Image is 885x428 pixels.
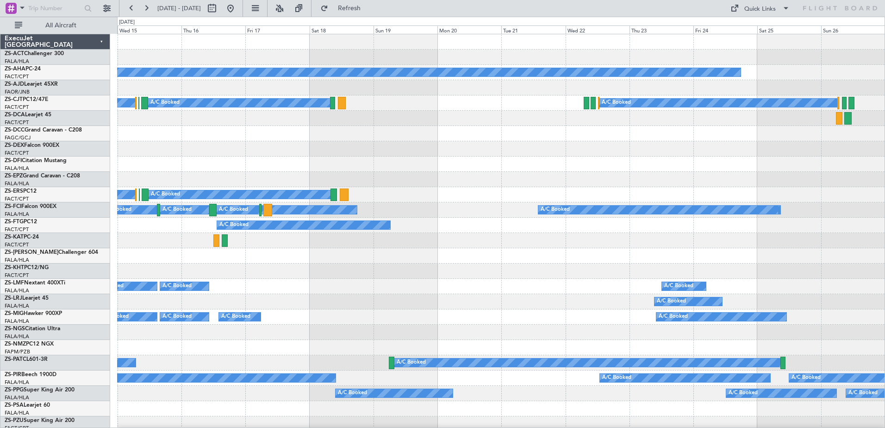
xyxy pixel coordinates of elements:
[221,310,250,324] div: A/C Booked
[5,51,24,57] span: ZS-ACT
[162,203,192,217] div: A/C Booked
[5,82,24,87] span: ZS-AJD
[5,226,29,233] a: FACT/CPT
[5,311,24,316] span: ZS-MIG
[5,280,65,286] a: ZS-LMFNextant 400XTi
[657,295,686,308] div: A/C Booked
[5,143,24,148] span: ZS-DEX
[5,143,59,148] a: ZS-DEXFalcon 900EX
[5,272,29,279] a: FACT/CPT
[664,279,693,293] div: A/C Booked
[5,296,22,301] span: ZS-LRJ
[5,265,24,271] span: ZS-KHT
[330,5,369,12] span: Refresh
[726,1,794,16] button: Quick Links
[5,165,29,172] a: FALA/HLA
[5,357,23,362] span: ZS-PAT
[5,112,51,118] a: ZS-DCALearjet 45
[5,189,37,194] a: ZS-ERSPC12
[5,127,25,133] span: ZS-DCC
[729,386,758,400] div: A/C Booked
[5,88,30,95] a: FAOR/JNB
[151,188,180,201] div: A/C Booked
[5,418,75,423] a: ZS-PZUSuper King Air 200
[848,386,878,400] div: A/C Booked
[5,112,25,118] span: ZS-DCA
[157,4,201,13] span: [DATE] - [DATE]
[5,234,24,240] span: ZS-KAT
[5,97,48,102] a: ZS-CJTPC12/47E
[397,356,426,370] div: A/C Booked
[5,326,60,332] a: ZS-NGSCitation Ultra
[5,333,29,340] a: FALA/HLA
[5,403,24,408] span: ZS-PSA
[5,241,29,248] a: FACT/CPT
[5,394,29,401] a: FALA/HLA
[5,119,29,126] a: FACT/CPT
[5,257,29,264] a: FALA/HLA
[5,134,31,141] a: FAGC/GCJ
[5,379,29,386] a: FALA/HLA
[219,203,248,217] div: A/C Booked
[5,296,49,301] a: ZS-LRJLearjet 45
[5,311,62,316] a: ZS-MIGHawker 900XP
[566,25,629,34] div: Wed 22
[28,1,81,15] input: Trip Number
[5,104,29,111] a: FACT/CPT
[5,73,29,80] a: FACT/CPT
[5,280,24,286] span: ZS-LMF
[5,158,67,164] a: ZS-DFICitation Mustang
[5,372,56,378] a: ZS-PIRBeech 1900D
[5,219,37,225] a: ZS-FTGPC12
[5,127,82,133] a: ZS-DCCGrand Caravan - C208
[5,66,41,72] a: ZS-AHAPC-24
[5,348,30,355] a: FAPM/PZB
[5,265,49,271] a: ZS-KHTPC12/NG
[5,219,24,225] span: ZS-FTG
[5,326,25,332] span: ZS-NGS
[245,25,309,34] div: Fri 17
[5,51,64,57] a: ZS-ACTChallenger 300
[5,58,29,65] a: FALA/HLA
[5,250,98,255] a: ZS-[PERSON_NAME]Challenger 604
[162,310,192,324] div: A/C Booked
[5,318,29,325] a: FALA/HLA
[5,287,29,294] a: FALA/HLA
[5,357,48,362] a: ZS-PATCL601-3R
[310,25,374,34] div: Sat 18
[162,279,192,293] div: A/C Booked
[757,25,821,34] div: Sat 25
[5,403,50,408] a: ZS-PSALearjet 60
[541,203,570,217] div: A/C Booked
[5,341,26,347] span: ZS-NMZ
[5,250,58,255] span: ZS-[PERSON_NAME]
[338,386,367,400] div: A/C Booked
[5,173,23,179] span: ZS-EPZ
[629,25,693,34] div: Thu 23
[5,372,21,378] span: ZS-PIR
[501,25,565,34] div: Tue 21
[792,371,821,385] div: A/C Booked
[5,204,56,209] a: ZS-FCIFalcon 900EX
[374,25,437,34] div: Sun 19
[5,189,23,194] span: ZS-ERS
[5,418,24,423] span: ZS-PZU
[24,22,98,29] span: All Aircraft
[5,387,75,393] a: ZS-PPGSuper King Air 200
[744,5,776,14] div: Quick Links
[602,96,631,110] div: A/C Booked
[437,25,501,34] div: Mon 20
[5,211,29,218] a: FALA/HLA
[316,1,372,16] button: Refresh
[821,25,885,34] div: Sun 26
[5,150,29,157] a: FACT/CPT
[118,25,181,34] div: Wed 15
[5,409,29,416] a: FALA/HLA
[119,19,135,26] div: [DATE]
[602,371,631,385] div: A/C Booked
[5,82,58,87] a: ZS-AJDLearjet 45XR
[5,387,24,393] span: ZS-PPG
[5,234,39,240] a: ZS-KATPC-24
[659,310,688,324] div: A/C Booked
[5,173,80,179] a: ZS-EPZGrand Caravan - C208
